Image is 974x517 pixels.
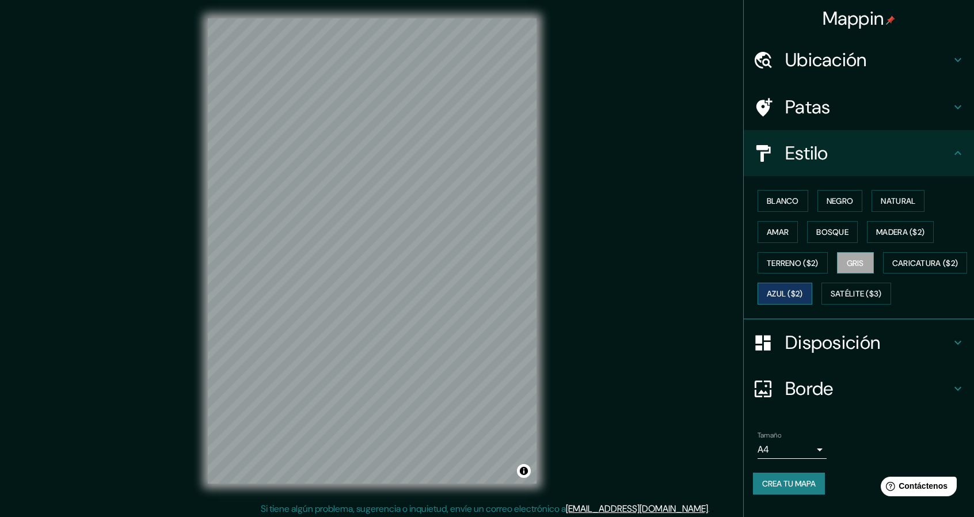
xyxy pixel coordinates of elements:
[744,366,974,412] div: Borde
[785,377,834,401] font: Borde
[767,289,803,299] font: Azul ($2)
[816,227,849,237] font: Bosque
[767,196,799,206] font: Blanco
[785,95,831,119] font: Patas
[753,473,825,495] button: Crea tu mapa
[872,190,924,212] button: Natural
[827,196,854,206] font: Negro
[261,503,566,515] font: Si tiene algún problema, sugerencia o inquietud, envíe un correo electrónico a
[821,283,891,305] button: Satélite ($3)
[758,443,769,455] font: A4
[758,431,781,440] font: Tamaño
[208,18,537,484] canvas: Mapa
[872,472,961,504] iframe: Lanzador de widgets de ayuda
[785,48,867,72] font: Ubicación
[892,258,958,268] font: Caricatura ($2)
[758,221,798,243] button: Amar
[785,330,880,355] font: Disposición
[744,37,974,83] div: Ubicación
[837,252,874,274] button: Gris
[744,320,974,366] div: Disposición
[867,221,934,243] button: Madera ($2)
[744,84,974,130] div: Patas
[823,6,884,31] font: Mappin
[708,503,710,515] font: .
[517,464,531,478] button: Activar o desactivar atribución
[817,190,863,212] button: Negro
[767,227,789,237] font: Amar
[883,252,968,274] button: Caricatura ($2)
[712,502,714,515] font: .
[710,502,712,515] font: .
[762,478,816,489] font: Crea tu mapa
[758,440,827,459] div: A4
[744,130,974,176] div: Estilo
[758,252,828,274] button: Terreno ($2)
[886,16,895,25] img: pin-icon.png
[876,227,924,237] font: Madera ($2)
[847,258,864,268] font: Gris
[758,190,808,212] button: Blanco
[831,289,882,299] font: Satélite ($3)
[881,196,915,206] font: Natural
[767,258,819,268] font: Terreno ($2)
[758,283,812,305] button: Azul ($2)
[566,503,708,515] a: [EMAIL_ADDRESS][DOMAIN_NAME]
[785,141,828,165] font: Estilo
[807,221,858,243] button: Bosque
